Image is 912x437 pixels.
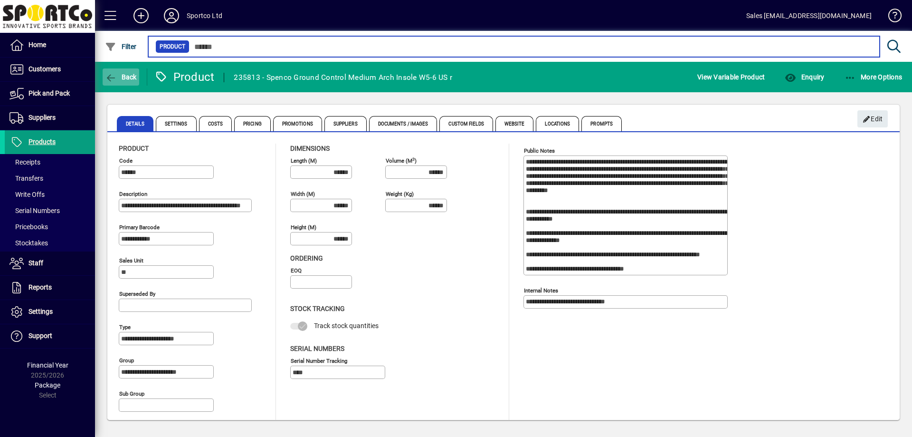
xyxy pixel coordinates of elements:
span: Stock Tracking [290,305,345,312]
mat-label: Volume (m ) [386,157,417,164]
span: Pricing [234,116,271,131]
a: Receipts [5,154,95,170]
a: Write Offs [5,186,95,203]
a: Transfers [5,170,95,186]
button: Add [126,7,156,24]
button: Back [103,68,139,86]
span: Settings [28,308,53,315]
a: Suppliers [5,106,95,130]
mat-label: Code [119,157,133,164]
mat-label: Group [119,357,134,364]
span: Customers [28,65,61,73]
span: Details [117,116,153,131]
a: Pick and Pack [5,82,95,106]
span: Edit [863,111,883,127]
span: Back [105,73,137,81]
span: More Options [845,73,902,81]
span: Costs [199,116,232,131]
mat-label: Primary barcode [119,224,160,231]
a: Stocktakes [5,235,95,251]
span: Locations [536,116,579,131]
span: Dimensions [290,145,330,152]
span: Settings [156,116,197,131]
span: Suppliers [28,114,56,121]
span: Serial Numbers [9,207,60,214]
a: Serial Numbers [5,203,95,219]
mat-label: Width (m) [291,191,315,197]
span: Staff [28,259,43,267]
span: Transfers [9,175,43,182]
a: Reports [5,276,95,300]
a: Home [5,33,95,57]
span: Support [28,332,52,340]
a: Customers [5,58,95,81]
span: Promotions [273,116,322,131]
mat-label: Sales unit [119,257,143,264]
button: Filter [103,38,139,55]
span: Custom Fields [439,116,493,131]
a: Pricebooks [5,219,95,235]
span: Website [495,116,534,131]
span: Write Offs [9,191,45,198]
span: Enquiry [785,73,824,81]
mat-label: Length (m) [291,157,317,164]
span: Financial Year [27,361,68,369]
span: Product [160,42,185,51]
div: 235813 - Spenco Ground Control Medium Arch Insole W5-6 US r [234,70,452,85]
mat-label: Superseded by [119,291,155,297]
span: Track stock quantities [314,322,379,330]
div: Sportco Ltd [187,8,222,23]
mat-label: Description [119,191,147,197]
span: Filter [105,43,137,50]
mat-label: Sub group [119,390,144,397]
span: Products [28,138,56,146]
span: Reports [28,283,52,291]
span: Home [28,41,46,49]
span: View Variable Product [697,69,765,85]
mat-label: Type [119,324,131,330]
span: Receipts [9,158,40,166]
app-page-header-button: Back [95,68,147,86]
button: View Variable Product [695,68,767,86]
mat-label: Weight (Kg) [386,191,414,197]
mat-label: Internal Notes [524,287,558,294]
span: Package [35,381,60,389]
span: Product [119,145,149,152]
sup: 3 [412,156,415,161]
mat-label: Serial Number tracking [291,357,347,364]
div: Sales [EMAIL_ADDRESS][DOMAIN_NAME] [746,8,872,23]
mat-label: EOQ [291,267,302,274]
span: Documents / Images [369,116,437,131]
span: Pricebooks [9,223,48,231]
mat-label: Height (m) [291,224,316,231]
a: Staff [5,252,95,275]
span: Prompts [581,116,622,131]
span: Stocktakes [9,239,48,247]
a: Settings [5,300,95,324]
mat-label: Public Notes [524,147,555,154]
span: Ordering [290,254,323,262]
div: Product [154,69,215,85]
button: Profile [156,7,187,24]
button: More Options [842,68,905,86]
button: Enquiry [782,68,826,86]
span: Serial Numbers [290,345,344,352]
a: Support [5,324,95,348]
button: Edit [857,110,888,127]
a: Knowledge Base [881,2,900,33]
span: Pick and Pack [28,89,70,97]
span: Suppliers [324,116,367,131]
